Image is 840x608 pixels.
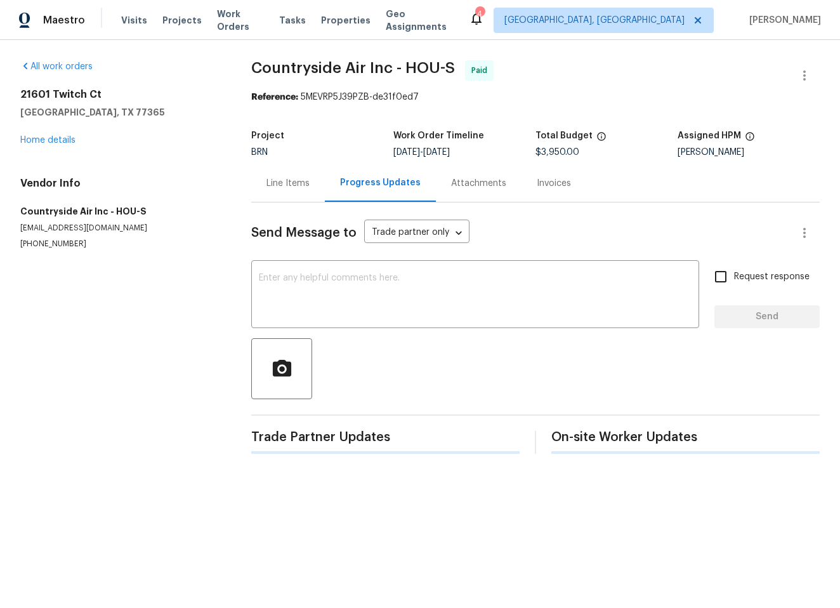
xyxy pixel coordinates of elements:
span: Countryside Air Inc - HOU-S [251,60,455,76]
h5: Countryside Air Inc - HOU-S [20,205,221,218]
div: [PERSON_NAME] [678,148,820,157]
span: The hpm assigned to this work order. [745,131,755,148]
div: 4 [475,8,484,20]
b: Reference: [251,93,298,102]
h5: Assigned HPM [678,131,741,140]
div: Progress Updates [340,176,421,189]
div: Trade partner only [364,223,469,244]
span: $3,950.00 [535,148,579,157]
span: On-site Worker Updates [551,431,820,444]
a: All work orders [20,62,93,71]
span: Request response [734,270,810,284]
span: Trade Partner Updates [251,431,520,444]
h5: Project [251,131,284,140]
span: [DATE] [423,148,450,157]
span: Paid [471,64,492,77]
span: BRN [251,148,268,157]
p: [PHONE_NUMBER] [20,239,221,249]
span: Tasks [279,16,306,25]
h5: Total Budget [535,131,593,140]
h5: [GEOGRAPHIC_DATA], TX 77365 [20,106,221,119]
span: Work Orders [217,8,265,33]
span: The total cost of line items that have been proposed by Opendoor. This sum includes line items th... [596,131,607,148]
h4: Vendor Info [20,177,221,190]
span: Geo Assignments [386,8,454,33]
span: Maestro [43,14,85,27]
span: [GEOGRAPHIC_DATA], [GEOGRAPHIC_DATA] [504,14,685,27]
div: Line Items [266,177,310,190]
div: 5MEVRP5J39PZB-de31f0ed7 [251,91,820,103]
div: Attachments [451,177,506,190]
span: [PERSON_NAME] [744,14,821,27]
span: - [393,148,450,157]
span: Projects [162,14,202,27]
h2: 21601 Twitch Ct [20,88,221,101]
p: [EMAIL_ADDRESS][DOMAIN_NAME] [20,223,221,234]
span: Properties [321,14,371,27]
span: Visits [121,14,147,27]
a: Home details [20,136,75,145]
h5: Work Order Timeline [393,131,484,140]
span: Send Message to [251,227,357,239]
div: Invoices [537,177,571,190]
span: [DATE] [393,148,420,157]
